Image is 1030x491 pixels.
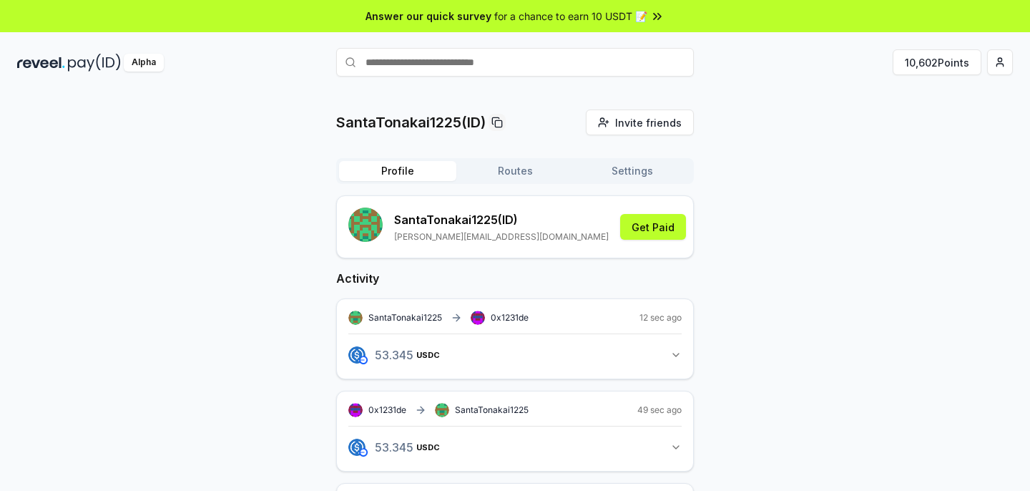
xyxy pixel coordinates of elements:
span: Invite friends [615,115,682,130]
img: base-network.png [359,356,368,364]
button: Get Paid [620,214,686,240]
img: logo.png [348,346,366,364]
button: 53.345USDC [348,343,682,367]
div: Alpha [124,54,164,72]
p: SantaTonakai1225(ID) [336,112,486,132]
button: Settings [574,161,691,181]
button: Invite friends [586,110,694,135]
span: 0x1231de [368,404,406,415]
button: Routes [456,161,574,181]
button: Profile [339,161,456,181]
button: 10,602Points [893,49,981,75]
p: [PERSON_NAME][EMAIL_ADDRESS][DOMAIN_NAME] [394,231,609,243]
img: base-network.png [359,448,368,457]
p: SantaTonakai1225 (ID) [394,211,609,228]
span: SantaTonakai1225 [368,312,442,324]
img: pay_id [68,54,121,72]
span: 49 sec ago [637,404,682,416]
span: Answer our quick survey [366,9,491,24]
h2: Activity [336,270,694,287]
span: 0x1231de [491,312,529,323]
button: 53.345USDC [348,435,682,460]
img: logo.png [348,439,366,456]
img: reveel_dark [17,54,65,72]
span: 12 sec ago [639,312,682,324]
span: SantaTonakai1225 [455,404,529,416]
span: for a chance to earn 10 USDT 📝 [494,9,647,24]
